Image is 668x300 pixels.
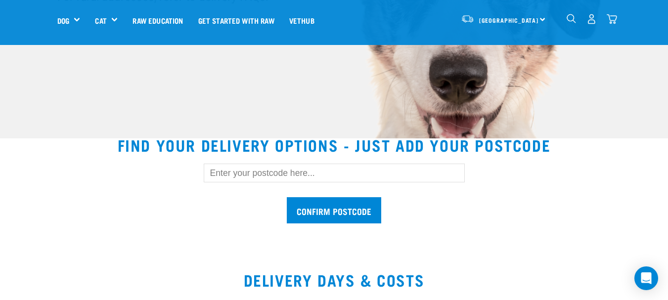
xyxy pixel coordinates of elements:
[287,197,381,223] input: Confirm postcode
[607,14,617,24] img: home-icon@2x.png
[95,15,106,26] a: Cat
[125,0,190,40] a: Raw Education
[634,266,658,290] div: Open Intercom Messenger
[567,14,576,23] img: home-icon-1@2x.png
[479,18,539,22] span: [GEOGRAPHIC_DATA]
[461,14,474,23] img: van-moving.png
[57,15,69,26] a: Dog
[12,136,656,154] h2: Find your delivery options - just add your postcode
[586,14,597,24] img: user.png
[191,0,282,40] a: Get started with Raw
[204,164,465,182] input: Enter your postcode here...
[282,0,322,40] a: Vethub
